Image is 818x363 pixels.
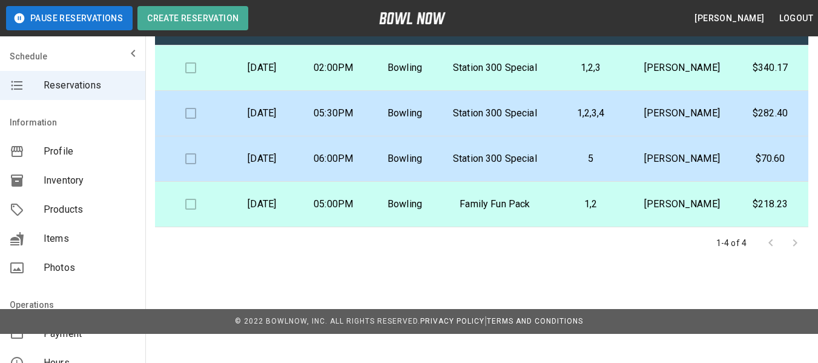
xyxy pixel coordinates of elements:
p: Station 300 Special [450,106,539,121]
p: [PERSON_NAME] [642,197,722,211]
p: $218.23 [742,197,799,211]
button: Create Reservation [137,6,248,30]
p: [PERSON_NAME] [642,61,722,75]
img: logo [379,12,446,24]
p: 05:30PM [308,106,360,121]
p: $340.17 [742,61,799,75]
p: 02:00PM [308,61,360,75]
button: Pause Reservations [6,6,133,30]
span: © 2022 BowlNow, Inc. All Rights Reserved. [235,317,420,325]
p: Bowling [379,152,431,166]
span: Payment [44,327,136,341]
p: 1,2,3,4 [559,106,622,121]
p: 1-4 of 4 [716,237,747,249]
p: Family Fun Pack [450,197,539,211]
p: [PERSON_NAME] [642,152,722,166]
a: Terms and Conditions [487,317,583,325]
p: Bowling [379,197,431,211]
p: Bowling [379,61,431,75]
p: [DATE] [236,152,288,166]
p: 06:00PM [308,152,360,166]
span: Products [44,202,136,217]
p: [DATE] [236,197,288,211]
span: Profile [44,144,136,159]
span: Items [44,231,136,246]
p: $282.40 [742,106,799,121]
p: 1,2,3 [559,61,622,75]
p: 5 [559,152,622,166]
a: Privacy Policy [420,317,484,325]
p: Bowling [379,106,431,121]
button: [PERSON_NAME] [690,7,769,30]
p: Station 300 Special [450,61,539,75]
button: Logout [774,7,818,30]
span: Photos [44,261,136,275]
p: $70.60 [742,152,799,166]
p: 1,2 [559,197,622,211]
p: Station 300 Special [450,152,539,166]
span: Reservations [44,78,136,93]
p: 05:00PM [308,197,360,211]
p: [PERSON_NAME] [642,106,722,121]
p: [DATE] [236,61,288,75]
span: Inventory [44,173,136,188]
p: [DATE] [236,106,288,121]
